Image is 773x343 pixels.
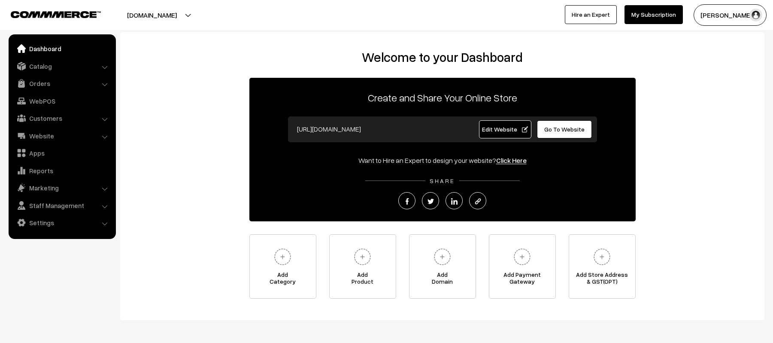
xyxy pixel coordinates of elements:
a: AddCategory [249,234,316,299]
img: plus.svg [430,245,454,269]
a: AddProduct [329,234,396,299]
a: Marketing [11,180,113,196]
span: SHARE [425,177,459,184]
img: user [749,9,762,21]
a: Website [11,128,113,144]
h2: Welcome to your Dashboard [129,49,756,65]
a: Edit Website [479,120,531,138]
a: Click Here [496,156,527,165]
span: Add Category [250,271,316,288]
img: plus.svg [271,245,294,269]
img: plus.svg [510,245,534,269]
img: plus.svg [590,245,614,269]
a: Staff Management [11,198,113,213]
a: Go To Website [537,120,592,138]
span: Go To Website [544,126,585,133]
span: Edit Website [482,126,528,133]
span: Add Domain [409,271,476,288]
a: My Subscription [624,5,683,24]
img: plus.svg [351,245,374,269]
a: Customers [11,110,113,126]
a: Orders [11,76,113,91]
a: Reports [11,163,113,178]
button: [PERSON_NAME] [694,4,767,26]
a: WebPOS [11,93,113,109]
a: Apps [11,145,113,161]
img: COMMMERCE [11,11,101,18]
span: Add Product [330,271,396,288]
a: Catalog [11,58,113,74]
button: [DOMAIN_NAME] [97,4,207,26]
a: COMMMERCE [11,9,86,19]
p: Create and Share Your Online Store [249,90,636,105]
a: Add PaymentGateway [489,234,556,299]
a: Dashboard [11,41,113,56]
a: Add Store Address& GST(OPT) [569,234,636,299]
a: AddDomain [409,234,476,299]
a: Hire an Expert [565,5,617,24]
a: Settings [11,215,113,230]
span: Add Payment Gateway [489,271,555,288]
span: Add Store Address & GST(OPT) [569,271,635,288]
div: Want to Hire an Expert to design your website? [249,155,636,165]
